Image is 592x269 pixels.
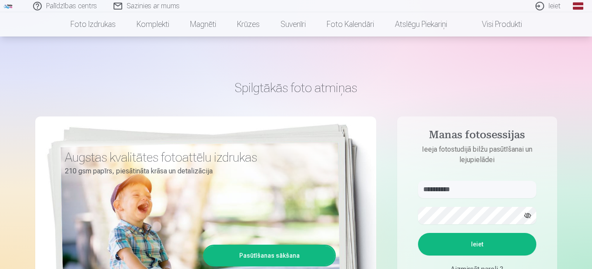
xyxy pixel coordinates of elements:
[316,12,385,37] a: Foto kalendāri
[126,12,180,37] a: Komplekti
[35,80,557,96] h1: Spilgtākās foto atmiņas
[65,149,329,165] h3: Augstas kvalitātes fotoattēlu izdrukas
[204,246,334,265] a: Pasūtīšanas sākšana
[180,12,227,37] a: Magnēti
[3,3,13,9] img: /fa1
[409,129,545,144] h4: Manas fotosessijas
[418,233,536,256] button: Ieiet
[385,12,458,37] a: Atslēgu piekariņi
[409,144,545,165] p: Ieeja fotostudijā bilžu pasūtīšanai un lejupielādei
[65,165,329,177] p: 210 gsm papīrs, piesātināta krāsa un detalizācija
[458,12,532,37] a: Visi produkti
[60,12,126,37] a: Foto izdrukas
[270,12,316,37] a: Suvenīri
[227,12,270,37] a: Krūzes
